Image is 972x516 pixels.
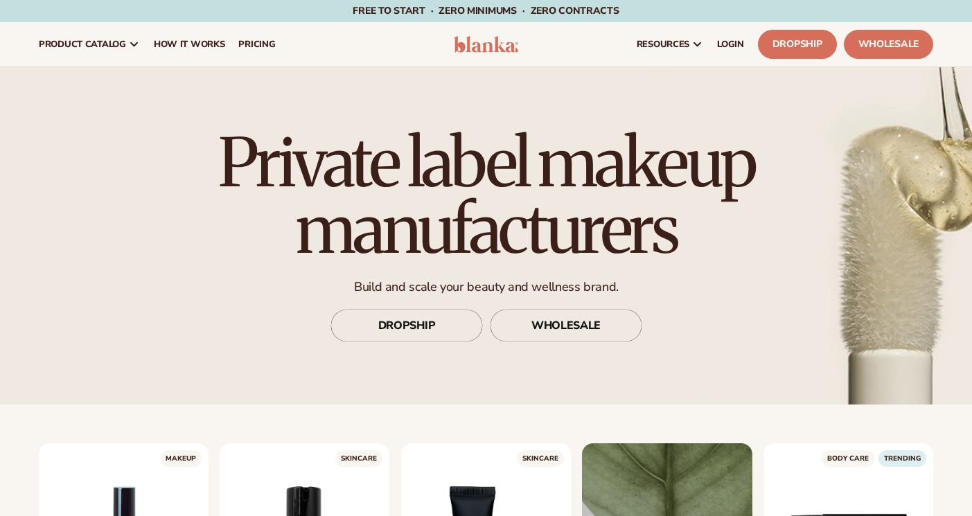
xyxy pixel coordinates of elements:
span: LOGIN [717,39,744,50]
span: How It Works [154,39,225,50]
span: resources [637,39,689,50]
p: Build and scale your beauty and wellness brand. [178,279,795,295]
a: product catalog [32,22,147,66]
img: logo [454,36,519,53]
a: Wholesale [844,30,933,59]
span: Free to start · ZERO minimums · ZERO contracts [353,4,619,17]
a: resources [630,22,710,66]
a: LOGIN [710,22,751,66]
span: pricing [238,39,275,50]
a: How It Works [147,22,232,66]
a: DROPSHIP [330,309,483,342]
span: product catalog [39,39,126,50]
a: Dropship [758,30,837,59]
h1: Private label makeup manufacturers [178,130,795,263]
a: WHOLESALE [490,309,642,342]
a: pricing [231,22,282,66]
